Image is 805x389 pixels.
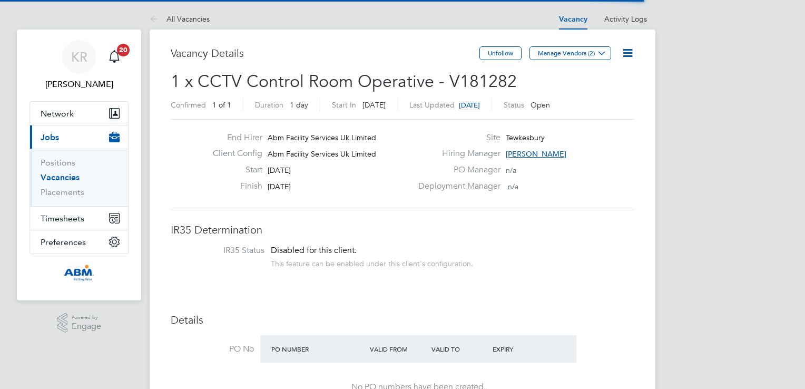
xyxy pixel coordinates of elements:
[604,14,647,24] a: Activity Logs
[181,245,264,256] label: IR35 Status
[104,40,125,74] a: 20
[204,164,262,176] label: Start
[30,230,128,254] button: Preferences
[41,158,75,168] a: Positions
[171,313,634,327] h3: Details
[64,265,94,281] img: abm1-logo-retina.png
[30,265,129,281] a: Go to home page
[41,213,84,223] span: Timesheets
[30,149,128,206] div: Jobs
[506,133,545,142] span: Tewkesbury
[367,339,429,358] div: Valid From
[30,125,128,149] button: Jobs
[412,181,500,192] label: Deployment Manager
[429,339,490,358] div: Valid To
[41,172,80,182] a: Vacancies
[30,207,128,230] button: Timesheets
[412,148,500,159] label: Hiring Manager
[290,100,308,110] span: 1 day
[204,132,262,143] label: End Hirer
[57,313,102,333] a: Powered byEngage
[412,164,500,176] label: PO Manager
[17,30,141,300] nav: Main navigation
[171,223,634,237] h3: IR35 Determination
[508,182,518,191] span: n/a
[271,256,473,268] div: This feature can be enabled under this client's configuration.
[212,100,231,110] span: 1 of 1
[41,237,86,247] span: Preferences
[171,344,254,355] label: PO No
[490,339,552,358] div: Expiry
[269,339,367,358] div: PO Number
[171,71,517,92] span: 1 x CCTV Control Room Operative - V181282
[204,148,262,159] label: Client Config
[71,50,87,64] span: KR
[117,44,130,56] span: 20
[204,181,262,192] label: Finish
[150,14,210,24] a: All Vacancies
[72,322,101,331] span: Engage
[171,46,479,60] h3: Vacancy Details
[41,187,84,197] a: Placements
[268,182,291,191] span: [DATE]
[268,133,376,142] span: Abm Facility Services Uk Limited
[529,46,611,60] button: Manage Vendors (2)
[255,100,283,110] label: Duration
[171,100,206,110] label: Confirmed
[459,101,480,110] span: [DATE]
[72,313,101,322] span: Powered by
[479,46,522,60] button: Unfollow
[41,109,74,119] span: Network
[412,132,500,143] label: Site
[409,100,455,110] label: Last Updated
[506,149,566,159] span: [PERSON_NAME]
[30,40,129,91] a: KR[PERSON_NAME]
[271,245,357,256] span: Disabled for this client.
[362,100,386,110] span: [DATE]
[531,100,550,110] span: Open
[30,78,129,91] span: Kieran Ryder
[41,132,59,142] span: Jobs
[504,100,524,110] label: Status
[559,15,587,24] a: Vacancy
[30,102,128,125] button: Network
[268,149,376,159] span: Abm Facility Services Uk Limited
[268,166,291,175] span: [DATE]
[506,166,516,175] span: n/a
[332,100,356,110] label: Start In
